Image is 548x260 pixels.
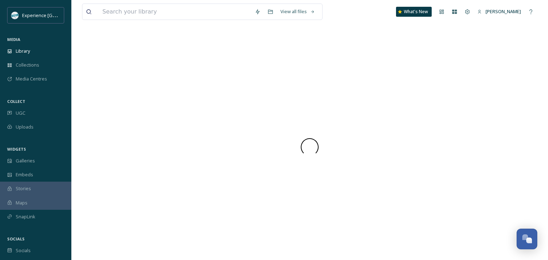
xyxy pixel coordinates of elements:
span: Socials [16,247,31,254]
input: Search your library [99,4,251,20]
span: Library [16,48,30,54]
span: Collections [16,62,39,68]
span: SOCIALS [7,236,25,241]
span: UGC [16,110,25,116]
a: [PERSON_NAME] [474,5,524,19]
span: Galleries [16,157,35,164]
span: Stories [16,185,31,192]
span: [PERSON_NAME] [486,8,521,15]
span: Embeds [16,171,33,178]
span: WIDGETS [7,146,26,152]
span: Media Centres [16,76,47,82]
span: Uploads [16,124,34,130]
span: MEDIA [7,37,20,42]
button: Open Chat [517,229,537,249]
span: Experience [GEOGRAPHIC_DATA] [22,12,93,19]
a: What's New [396,7,432,17]
span: COLLECT [7,99,25,104]
img: 24IZHUKKFBA4HCESFN4PRDEIEY.avif [11,12,19,19]
span: Maps [16,199,27,206]
a: View all files [277,5,319,19]
span: SnapLink [16,213,35,220]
